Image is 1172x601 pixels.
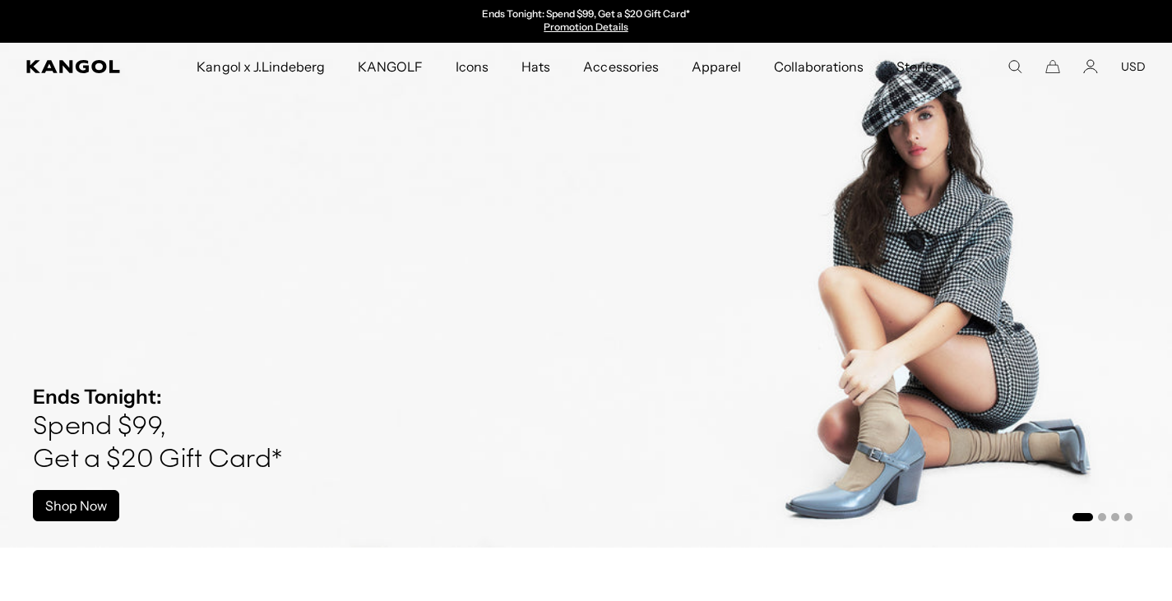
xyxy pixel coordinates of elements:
[417,8,756,35] div: Announcement
[583,43,658,90] span: Accessories
[180,43,341,90] a: Kangol x J.Lindeberg
[1083,59,1098,74] a: Account
[33,444,282,477] h4: Get a $20 Gift Card*
[26,60,129,73] a: Kangol
[456,43,489,90] span: Icons
[505,43,567,90] a: Hats
[692,43,741,90] span: Apparel
[896,43,939,90] span: Stories
[197,43,325,90] span: Kangol x J.Lindeberg
[1124,513,1133,521] button: Go to slide 4
[482,8,690,21] p: Ends Tonight: Spend $99, Get a $20 Gift Card*
[358,43,423,90] span: KANGOLF
[439,43,505,90] a: Icons
[1071,510,1133,523] ul: Select a slide to show
[757,43,880,90] a: Collaborations
[1121,59,1146,74] button: USD
[880,43,956,90] a: Stories
[33,385,162,409] strong: Ends Tonight:
[341,43,439,90] a: KANGOLF
[1098,513,1106,521] button: Go to slide 2
[33,490,119,521] a: Shop Now
[417,8,756,35] slideshow-component: Announcement bar
[1008,59,1022,74] summary: Search here
[567,43,674,90] a: Accessories
[1111,513,1119,521] button: Go to slide 3
[1045,59,1060,74] button: Cart
[33,411,282,444] h4: Spend $99,
[774,43,864,90] span: Collaborations
[675,43,757,90] a: Apparel
[521,43,550,90] span: Hats
[1072,513,1093,521] button: Go to slide 1
[544,21,628,33] a: Promotion Details
[417,8,756,35] div: 1 of 2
